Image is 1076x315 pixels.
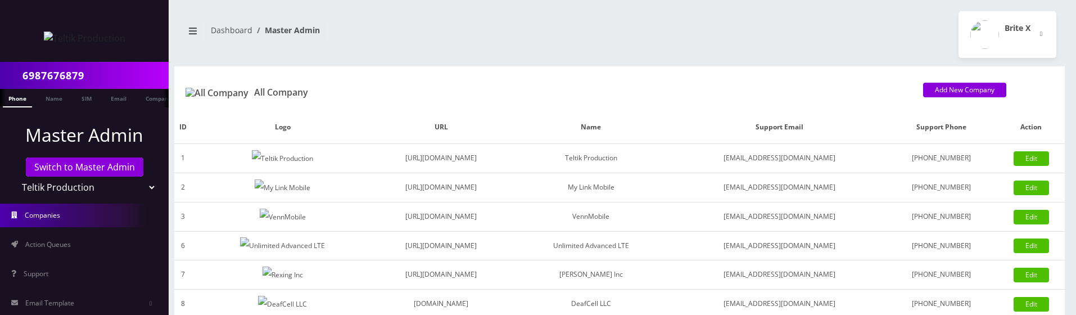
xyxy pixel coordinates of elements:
[252,150,313,167] img: Teltik Production
[174,111,192,144] th: ID
[25,210,60,220] span: Companies
[25,298,74,308] span: Email Template
[673,144,886,173] td: [EMAIL_ADDRESS][DOMAIN_NAME]
[885,173,997,202] td: [PHONE_NUMBER]
[26,157,143,177] a: Switch to Master Admin
[255,179,310,196] img: My Link Mobile
[186,87,906,98] h1: All Company
[192,111,374,144] th: Logo
[105,89,132,106] a: Email
[1014,268,1049,282] a: Edit
[509,260,673,290] td: [PERSON_NAME] Inc
[673,173,886,202] td: [EMAIL_ADDRESS][DOMAIN_NAME]
[673,202,886,231] td: [EMAIL_ADDRESS][DOMAIN_NAME]
[509,111,673,144] th: Name
[673,111,886,144] th: Support Email
[373,111,509,144] th: URL
[260,209,306,226] img: VennMobile
[25,240,71,249] span: Action Queues
[885,231,997,260] td: [PHONE_NUMBER]
[885,111,997,144] th: Support Phone
[211,25,252,35] a: Dashboard
[1014,238,1049,253] a: Edit
[3,89,32,107] a: Phone
[140,89,178,106] a: Company
[673,231,886,260] td: [EMAIL_ADDRESS][DOMAIN_NAME]
[252,24,320,36] li: Master Admin
[923,83,1006,97] a: Add New Company
[186,88,248,98] img: All Company
[76,89,97,106] a: SIM
[240,237,325,254] img: Unlimited Advanced LTE
[885,260,997,290] td: [PHONE_NUMBER]
[997,111,1065,144] th: Action
[174,260,192,290] td: 7
[174,144,192,173] td: 1
[1014,210,1049,224] a: Edit
[509,202,673,231] td: VennMobile
[885,144,997,173] td: [PHONE_NUMBER]
[509,173,673,202] td: My Link Mobile
[1005,24,1030,33] h2: Brite X
[373,144,509,173] td: [URL][DOMAIN_NAME]
[959,11,1056,58] button: Brite X
[673,260,886,290] td: [EMAIL_ADDRESS][DOMAIN_NAME]
[174,173,192,202] td: 2
[174,231,192,260] td: 6
[183,19,611,51] nav: breadcrumb
[509,231,673,260] td: Unlimited Advanced LTE
[40,89,68,106] a: Name
[885,202,997,231] td: [PHONE_NUMBER]
[373,173,509,202] td: [URL][DOMAIN_NAME]
[1014,181,1049,195] a: Edit
[373,202,509,231] td: [URL][DOMAIN_NAME]
[263,267,303,283] img: Rexing Inc
[174,202,192,231] td: 3
[258,296,307,313] img: DeafCell LLC
[24,269,48,278] span: Support
[373,231,509,260] td: [URL][DOMAIN_NAME]
[1014,297,1049,312] a: Edit
[44,31,125,45] img: Teltik Production
[1014,151,1049,166] a: Edit
[509,144,673,173] td: Teltik Production
[373,260,509,290] td: [URL][DOMAIN_NAME]
[22,65,166,86] input: Search in Company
